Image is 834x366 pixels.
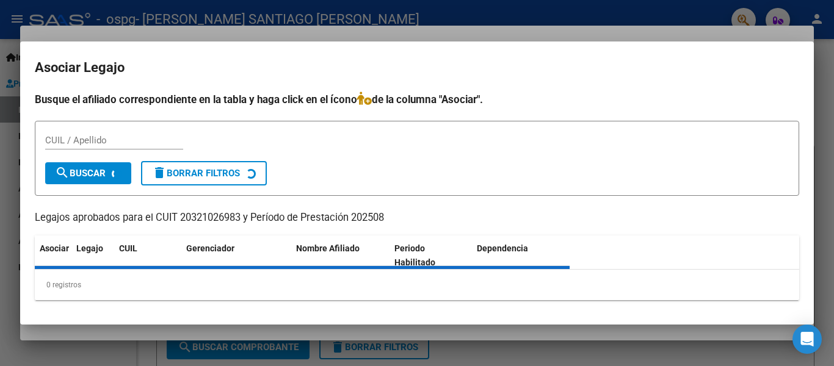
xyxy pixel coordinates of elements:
datatable-header-cell: CUIL [114,235,181,276]
button: Borrar Filtros [141,161,267,185]
button: Buscar [45,162,131,184]
datatable-header-cell: Nombre Afiliado [291,235,390,276]
datatable-header-cell: Periodo Habilitado [390,235,472,276]
span: Borrar Filtros [152,168,240,179]
h4: Busque el afiliado correspondiente en la tabla y haga click en el ícono de la columna "Asociar". [35,91,799,107]
span: Buscar [55,168,106,179]
span: Dependencia [477,243,528,253]
p: Legajos aprobados para el CUIT 20321026983 y Período de Prestación 202508 [35,210,799,226]
span: CUIL [119,243,137,253]
datatable-header-cell: Gerenciador [181,235,291,276]
span: Gerenciador [186,243,234,253]
h2: Asociar Legajo [35,56,799,79]
span: Periodo Habilitado [394,243,435,267]
datatable-header-cell: Asociar [35,235,71,276]
mat-icon: search [55,165,70,180]
datatable-header-cell: Dependencia [472,235,570,276]
div: 0 registros [35,270,799,300]
span: Asociar [40,243,69,253]
span: Legajo [76,243,103,253]
div: Open Intercom Messenger [792,325,822,354]
datatable-header-cell: Legajo [71,235,114,276]
span: Nombre Afiliado [296,243,360,253]
mat-icon: delete [152,165,167,180]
